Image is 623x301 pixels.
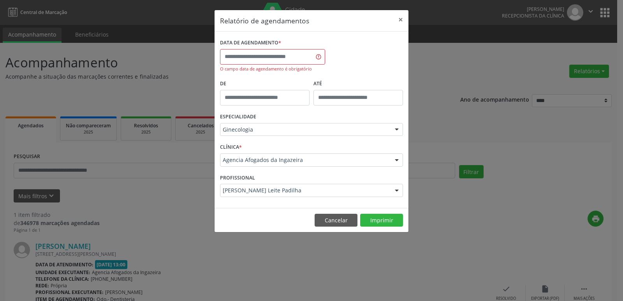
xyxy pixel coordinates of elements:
[220,111,256,123] label: ESPECIALIDADE
[223,187,387,194] span: [PERSON_NAME] Leite Padilha
[360,214,403,227] button: Imprimir
[220,37,281,49] label: DATA DE AGENDAMENTO
[315,214,357,227] button: Cancelar
[313,78,403,90] label: ATÉ
[393,10,408,29] button: Close
[220,141,242,153] label: CLÍNICA
[220,66,325,72] div: O campo data de agendamento é obrigatório
[220,172,255,184] label: PROFISSIONAL
[223,156,387,164] span: Agencia Afogados da Ingazeira
[220,16,309,26] h5: Relatório de agendamentos
[223,126,387,134] span: Ginecologia
[220,78,310,90] label: De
